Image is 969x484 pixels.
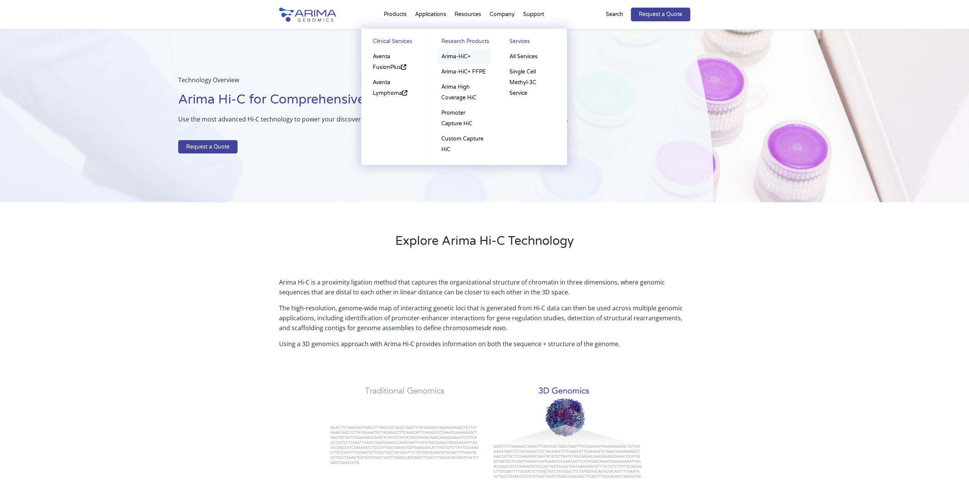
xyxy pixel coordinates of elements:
a: All Services [506,49,559,64]
a: Single Cell Methyl-3C Service [506,64,559,101]
a: Arima High Coverage HiC [437,80,490,105]
a: Aventa FusionPlus [369,49,422,75]
p: The high-resolution, genome-wide map of interacting genetic loci that is generated from Hi-C data... [279,303,690,339]
a: Services [506,36,559,49]
a: Custom Capture HiC [437,131,490,157]
a: Arima-HiC+ FFPE [437,64,490,80]
i: de novo [485,324,506,332]
a: Request a Quote [631,8,690,21]
a: Aventa Lymphoma [369,75,422,101]
a: Promoter Capture HiC [437,105,490,131]
a: Request a Quote [178,140,238,154]
p: Technology Overview [178,75,675,91]
a: Clinical Services [369,36,422,49]
p: Using a 3D genomics approach with Arima Hi-C provides information on both the sequence + structur... [279,339,690,349]
p: Search [606,10,623,19]
p: Arima Hi-C is a proximity ligation method that captures the organizational structure of chromatin... [279,277,690,303]
img: Arima-Genomics-logo [279,8,336,22]
a: Research Products [437,36,490,49]
p: Use the most advanced Hi-C technology to power your discoveries with unparalleled access to the s... [178,114,675,130]
h2: Explore Arima Hi-C Technology [279,233,690,256]
a: Arima-HiC+ [437,49,490,64]
h1: Arima Hi-C for Comprehensive 3D Genomics [178,91,675,114]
